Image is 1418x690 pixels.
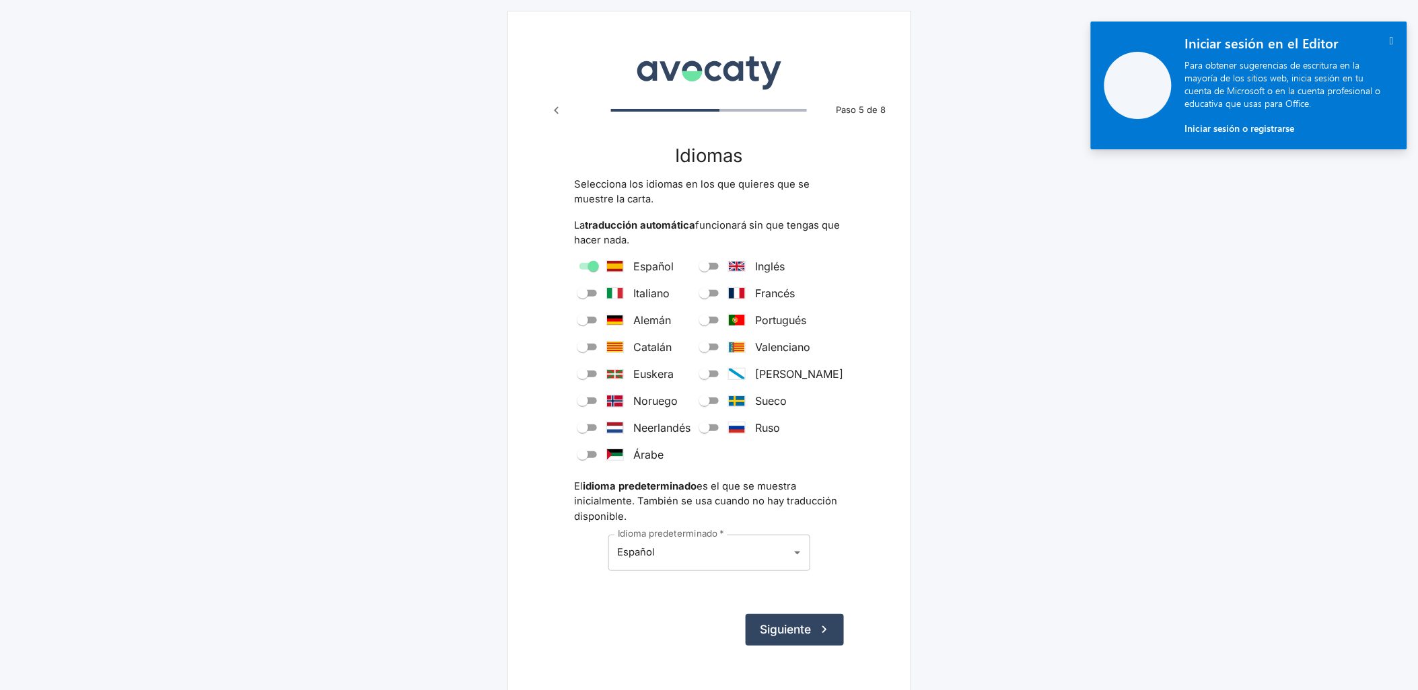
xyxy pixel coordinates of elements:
svg: Valencia [729,342,745,352]
svg: Italy [607,288,623,299]
span: Árabe [634,447,664,463]
svg: Galicia [729,369,745,379]
label: Idioma predeterminado [618,528,724,541]
strong: idioma predeterminado [583,480,697,492]
span: Español [618,546,655,558]
span: Neerlandés [634,420,691,436]
span: Italiano [634,285,670,301]
p: Selecciona los idiomas en los que quieres que se muestre la carta. [575,177,844,207]
button: Paso anterior [544,98,569,123]
img: Avocaty [633,46,785,91]
span: Ruso [756,420,781,436]
span: Paso 5 de 8 [828,104,894,117]
svg: Sweden [729,396,745,406]
svg: Norway [607,395,623,407]
span: Español [634,258,674,274]
span: Sueco [756,393,787,409]
span: [PERSON_NAME] [756,366,844,382]
svg: Spain [607,261,623,272]
svg: Russia [729,422,745,433]
svg: Saudi Arabia [607,449,623,460]
svg: Euskadi [607,370,623,379]
p: La funcionará sin que tengas que hacer nada. [575,218,844,248]
span: Catalán [634,339,672,355]
span: Valenciano [756,339,811,355]
span: Inglés [756,258,785,274]
span: Noruego [634,393,678,409]
span: Francés [756,285,795,301]
strong: traducción automática [586,219,696,231]
svg: United Kingdom [729,262,745,271]
span: Alemán [634,312,672,328]
span: Portugués [756,312,807,328]
svg: Portugal [729,315,745,325]
span: Euskera [634,366,674,382]
svg: The Netherlands [607,422,623,433]
svg: France [729,288,745,299]
button: Siguiente [746,614,844,645]
h3: Idiomas [575,145,844,166]
p: El es el que se muestra inicialmente. También se usa cuando no hay traducción disponible. [575,479,844,524]
svg: Germany [607,315,623,325]
svg: Catalonia [607,342,623,352]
